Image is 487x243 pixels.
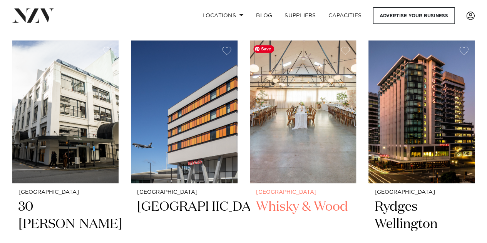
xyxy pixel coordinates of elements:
[256,189,350,195] small: [GEOGRAPHIC_DATA]
[250,7,278,24] a: BLOG
[278,7,322,24] a: SUPPLIERS
[12,8,54,22] img: nzv-logo.png
[18,189,112,195] small: [GEOGRAPHIC_DATA]
[322,7,368,24] a: Capacities
[137,189,231,195] small: [GEOGRAPHIC_DATA]
[373,7,455,24] a: Advertise your business
[375,189,469,195] small: [GEOGRAPHIC_DATA]
[196,7,250,24] a: Locations
[253,45,274,53] span: Save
